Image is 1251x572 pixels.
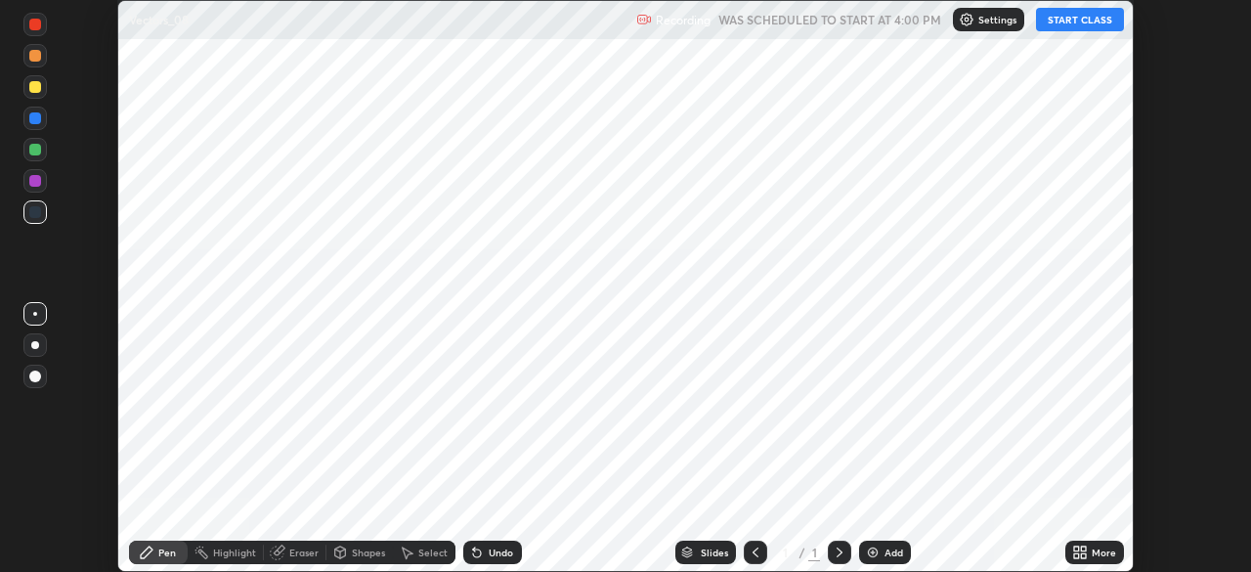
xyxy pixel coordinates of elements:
p: Vectors_08 [129,12,189,27]
button: START CLASS [1036,8,1124,31]
p: Recording [656,13,711,27]
div: More [1092,548,1116,557]
p: Settings [978,15,1016,24]
div: Eraser [289,548,319,557]
img: add-slide-button [865,545,881,560]
div: 1 [808,544,820,561]
div: Select [418,548,448,557]
div: Add [884,548,903,557]
div: Undo [489,548,513,557]
div: Highlight [213,548,256,557]
div: Slides [701,548,728,557]
img: recording.375f2c34.svg [636,12,652,27]
h5: WAS SCHEDULED TO START AT 4:00 PM [718,11,941,28]
div: / [798,547,804,558]
div: Pen [158,548,176,557]
div: Shapes [352,548,385,557]
img: class-settings-icons [959,12,974,27]
div: 1 [775,547,795,558]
